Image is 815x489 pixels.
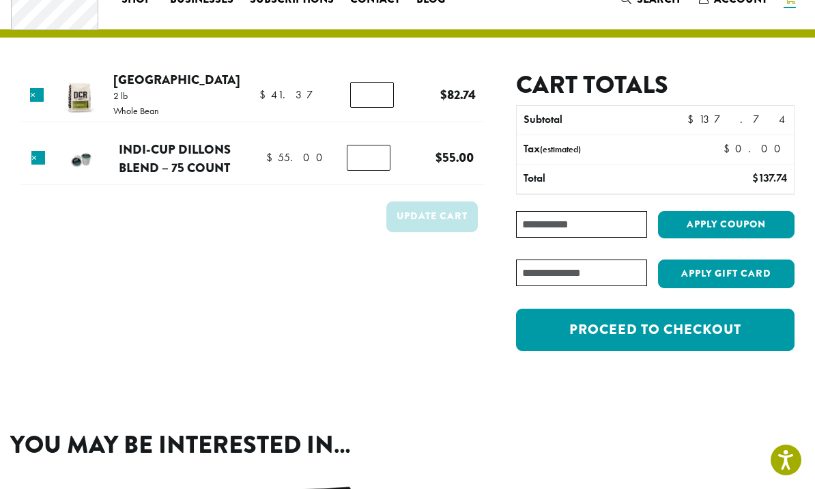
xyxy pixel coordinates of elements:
[752,171,787,185] bdi: 137.74
[386,201,478,232] button: Update cart
[517,135,713,164] th: Tax
[259,87,334,102] bdi: 41.37
[266,150,329,165] bdi: 55.00
[516,70,795,100] h2: Cart totals
[687,112,787,126] bdi: 137.74
[724,141,735,156] span: $
[517,165,683,193] th: Total
[113,91,159,100] p: 2 lb
[658,211,795,239] button: Apply coupon
[516,309,795,351] a: Proceed to checkout
[658,260,795,288] button: Apply Gift Card
[687,112,699,126] span: $
[752,171,758,185] span: $
[724,141,787,156] bdi: 0.00
[10,430,805,460] h2: You may be interested in…
[119,140,231,178] a: Indi-Cup Dillons Blend – 75 count
[266,150,278,165] span: $
[57,74,101,118] img: Sumatra
[435,148,474,167] bdi: 55.00
[435,148,442,167] span: $
[347,145,390,171] input: Product quantity
[59,137,104,181] img: Indi-Cup Dillons Blend - 75 count
[113,70,240,89] a: [GEOGRAPHIC_DATA]
[30,88,44,102] a: Remove this item
[259,87,271,102] span: $
[350,82,394,108] input: Product quantity
[31,151,45,165] a: Remove this item
[440,85,476,104] bdi: 82.74
[113,106,159,115] p: Whole Bean
[540,143,581,155] small: (estimated)
[440,85,447,104] span: $
[517,106,681,135] th: Subtotal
